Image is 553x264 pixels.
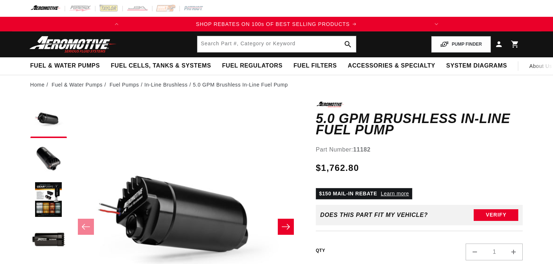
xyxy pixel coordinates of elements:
[30,102,67,138] button: Load image 1 in gallery view
[25,57,106,74] summary: Fuel & Water Pumps
[105,57,216,74] summary: Fuel Cells, Tanks & Systems
[316,248,325,254] label: QTY
[216,57,288,74] summary: Fuel Regulators
[30,222,67,259] button: Load image 4 in gallery view
[431,36,490,53] button: PUMP FINDER
[429,17,444,31] button: Translation missing: en.sections.announcements.next_announcement
[144,81,193,89] li: In-Line Brushless
[27,36,119,53] img: Aeromotive
[124,20,429,28] div: Announcement
[316,145,523,154] div: Part Number:
[30,142,67,178] button: Load image 2 in gallery view
[474,209,518,221] button: Verify
[30,81,45,89] a: Home
[78,219,94,235] button: Slide left
[196,21,350,27] span: SHOP REBATES ON 100s OF BEST SELLING PRODUCTS
[110,81,139,89] a: Fuel Pumps
[278,219,294,235] button: Slide right
[30,62,100,70] span: Fuel & Water Pumps
[30,182,67,218] button: Load image 3 in gallery view
[381,191,409,196] a: Learn more
[288,57,342,74] summary: Fuel Filters
[12,17,541,31] slideshow-component: Translation missing: en.sections.announcements.announcement_bar
[529,63,552,69] span: About Us
[30,81,523,89] nav: breadcrumbs
[316,161,359,175] span: $1,762.80
[197,36,356,52] input: Search by Part Number, Category or Keyword
[316,188,412,199] p: $150 MAIL-IN REBATE
[353,146,371,153] strong: 11182
[193,81,288,89] li: 5.0 GPM Brushless In-Line Fuel Pump
[320,212,428,218] div: Does This part fit My vehicle?
[124,20,429,28] div: 1 of 2
[52,81,102,89] a: Fuel & Water Pumps
[111,62,211,70] span: Fuel Cells, Tanks & Systems
[124,20,429,28] a: SHOP REBATES ON 100s OF BEST SELLING PRODUCTS
[441,57,512,74] summary: System Diagrams
[342,57,441,74] summary: Accessories & Specialty
[293,62,337,70] span: Fuel Filters
[340,36,356,52] button: search button
[348,62,435,70] span: Accessories & Specialty
[446,62,507,70] span: System Diagrams
[222,62,282,70] span: Fuel Regulators
[109,17,124,31] button: Translation missing: en.sections.announcements.previous_announcement
[316,113,523,136] h1: 5.0 GPM Brushless In-Line Fuel Pump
